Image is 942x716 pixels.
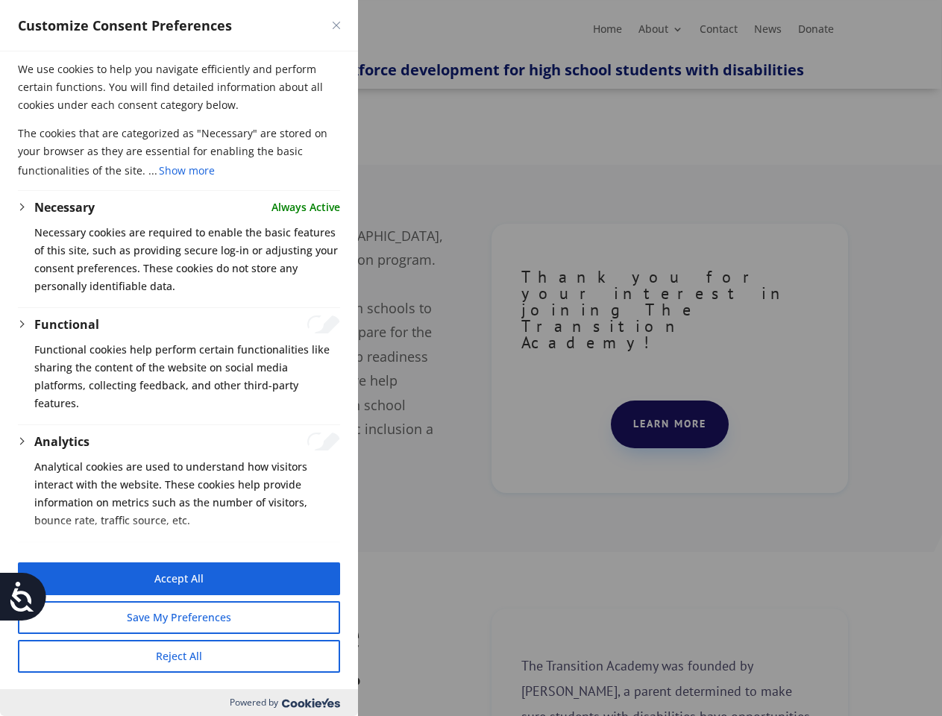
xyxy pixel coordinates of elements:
img: Cookieyes logo [282,698,340,708]
span: Customize Consent Preferences [18,16,232,34]
p: Necessary cookies are required to enable the basic features of this site, such as providing secur... [34,224,340,295]
button: Show more [157,160,216,181]
button: Save My Preferences [18,601,340,634]
button: Analytics [34,433,90,450]
button: Reject All [18,640,340,673]
button: Necessary [34,198,95,216]
p: The cookies that are categorized as "Necessary" are stored on your browser as they are essential ... [18,125,340,181]
span: Always Active [271,198,340,216]
p: Functional cookies help perform certain functionalities like sharing the content of the website o... [34,341,340,412]
img: Close [333,22,340,29]
input: Enable Analytics [307,433,340,450]
button: Accept All [18,562,340,595]
button: Functional [34,315,99,333]
p: We use cookies to help you navigate efficiently and perform certain functions. You will find deta... [18,60,340,125]
input: Enable Functional [307,315,340,333]
p: Analytical cookies are used to understand how visitors interact with the website. These cookies h... [34,458,340,530]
